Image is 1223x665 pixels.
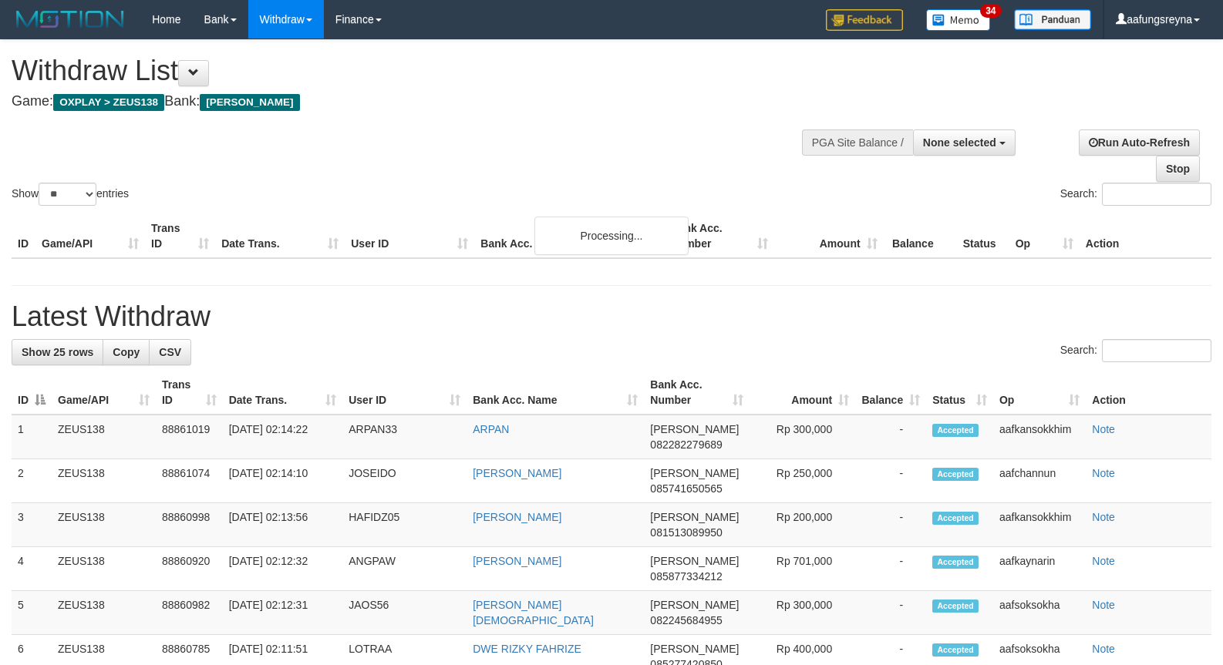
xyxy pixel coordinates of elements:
[52,547,156,591] td: ZEUS138
[750,371,855,415] th: Amount: activate to sort column ascending
[650,614,722,626] span: Copy 082245684955 to clipboard
[12,301,1211,332] h1: Latest Withdraw
[1092,511,1115,523] a: Note
[39,183,96,206] select: Showentries
[1009,214,1080,258] th: Op
[22,346,93,358] span: Show 25 rows
[113,346,140,358] span: Copy
[12,503,52,547] td: 3
[932,512,979,525] span: Accepted
[1156,156,1200,182] a: Stop
[1060,339,1211,362] label: Search:
[644,371,750,415] th: Bank Acc. Number: activate to sort column ascending
[149,339,191,365] a: CSV
[650,555,739,567] span: [PERSON_NAME]
[52,371,156,415] th: Game/API: activate to sort column ascending
[52,459,156,503] td: ZEUS138
[1092,599,1115,611] a: Note
[223,459,343,503] td: [DATE] 02:14:10
[12,415,52,459] td: 1
[993,547,1086,591] td: aafkaynarin
[473,423,509,435] a: ARPAN
[342,503,467,547] td: HAFIDZ05
[156,547,223,591] td: 88860920
[473,643,581,655] a: DWE RIZKY FAHRIZE
[53,94,164,111] span: OXPLAY > ZEUS138
[650,438,722,451] span: Copy 082282279689 to clipboard
[156,371,223,415] th: Trans ID: activate to sort column ascending
[980,4,1001,18] span: 34
[215,214,345,258] th: Date Trans.
[750,503,855,547] td: Rp 200,000
[855,591,926,635] td: -
[1092,467,1115,479] a: Note
[534,217,689,255] div: Processing...
[932,556,979,569] span: Accepted
[12,94,800,109] h4: Game: Bank:
[52,503,156,547] td: ZEUS138
[1102,339,1211,362] input: Search:
[473,599,594,626] a: [PERSON_NAME][DEMOGRAPHIC_DATA]
[650,467,739,479] span: [PERSON_NAME]
[664,214,773,258] th: Bank Acc. Number
[35,214,145,258] th: Game/API
[223,547,343,591] td: [DATE] 02:12:32
[650,511,739,523] span: [PERSON_NAME]
[855,503,926,547] td: -
[1080,214,1211,258] th: Action
[750,591,855,635] td: Rp 300,000
[650,599,739,611] span: [PERSON_NAME]
[156,459,223,503] td: 88861074
[932,424,979,437] span: Accepted
[957,214,1009,258] th: Status
[52,415,156,459] td: ZEUS138
[342,459,467,503] td: JOSEIDO
[932,643,979,657] span: Accepted
[884,214,957,258] th: Balance
[926,371,993,415] th: Status: activate to sort column ascending
[12,183,129,206] label: Show entries
[855,459,926,503] td: -
[650,643,739,655] span: [PERSON_NAME]
[993,591,1086,635] td: aafsoksokha
[12,55,800,86] h1: Withdraw List
[826,9,903,31] img: Feedback.jpg
[223,503,343,547] td: [DATE] 02:13:56
[52,591,156,635] td: ZEUS138
[1092,643,1115,655] a: Note
[750,459,855,503] td: Rp 250,000
[12,371,52,415] th: ID: activate to sort column descending
[855,371,926,415] th: Balance: activate to sort column ascending
[993,459,1086,503] td: aafchannun
[1092,423,1115,435] a: Note
[1102,183,1211,206] input: Search:
[913,129,1016,156] button: None selected
[156,415,223,459] td: 88861019
[1079,129,1200,156] a: Run Auto-Refresh
[467,371,644,415] th: Bank Acc. Name: activate to sort column ascending
[342,371,467,415] th: User ID: activate to sort column ascending
[103,339,150,365] a: Copy
[473,467,561,479] a: [PERSON_NAME]
[855,415,926,459] td: -
[223,591,343,635] td: [DATE] 02:12:31
[12,591,52,635] td: 5
[12,459,52,503] td: 2
[342,591,467,635] td: JAOS56
[473,555,561,567] a: [PERSON_NAME]
[1060,183,1211,206] label: Search:
[650,423,739,435] span: [PERSON_NAME]
[923,136,996,149] span: None selected
[932,600,979,613] span: Accepted
[802,129,913,156] div: PGA Site Balance /
[855,547,926,591] td: -
[342,547,467,591] td: ANGPAW
[750,415,855,459] td: Rp 300,000
[12,339,103,365] a: Show 25 rows
[1092,555,1115,567] a: Note
[12,214,35,258] th: ID
[200,94,299,111] span: [PERSON_NAME]
[650,482,722,495] span: Copy 085741650565 to clipboard
[12,8,129,31] img: MOTION_logo.png
[159,346,181,358] span: CSV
